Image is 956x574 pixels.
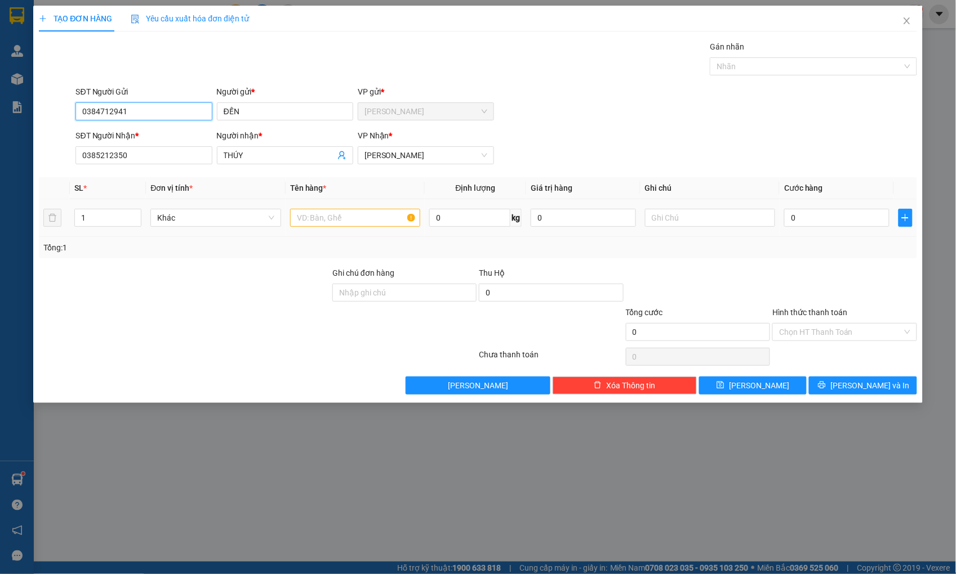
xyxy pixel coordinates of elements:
[337,151,346,160] span: user-add
[606,379,655,392] span: Xóa Thông tin
[75,86,212,98] div: SĐT Người Gửi
[710,42,744,51] label: Gán nhãn
[332,284,477,302] input: Ghi chú đơn hàng
[784,183,823,192] span: Cước hàng
[729,379,789,392] span: [PERSON_NAME]
[157,209,274,226] span: Khác
[809,376,917,394] button: printer[PERSON_NAME] và In
[448,379,508,392] span: [PERSON_NAME]
[150,183,193,192] span: Đơn vị tính
[43,241,369,254] div: Tổng: 1
[479,268,505,277] span: Thu Hộ
[891,6,923,37] button: Close
[75,129,212,142] div: SĐT Người Nhận
[131,14,250,23] span: Yêu cầu xuất hóa đơn điện tử
[358,86,494,98] div: VP gửi
[772,308,847,317] label: Hình thức thanh toán
[364,147,487,164] span: Phạm Ngũ Lão
[594,381,602,390] span: delete
[217,129,353,142] div: Người nhận
[902,16,911,25] span: close
[531,209,635,227] input: 0
[290,209,420,227] input: VD: Bàn, Ghế
[899,209,913,227] button: plus
[406,376,550,394] button: [PERSON_NAME]
[39,15,47,23] span: plus
[217,86,353,98] div: Người gửi
[358,131,389,140] span: VP Nhận
[531,183,572,192] span: Giá trị hàng
[830,379,909,392] span: [PERSON_NAME] và In
[364,103,487,120] span: Cam Đức
[553,376,697,394] button: deleteXóa Thông tin
[43,209,61,227] button: delete
[290,183,327,192] span: Tên hàng
[39,14,112,23] span: TẠO ĐƠN HÀNG
[74,183,83,192] span: SL
[332,268,394,277] label: Ghi chú đơn hàng
[641,177,780,199] th: Ghi chú
[456,183,496,192] span: Định lượng
[626,308,663,317] span: Tổng cước
[699,376,807,394] button: save[PERSON_NAME]
[510,209,522,227] span: kg
[899,213,912,222] span: plus
[478,348,624,368] div: Chưa thanh toán
[818,381,826,390] span: printer
[131,15,140,24] img: icon
[717,381,724,390] span: save
[645,209,775,227] input: Ghi Chú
